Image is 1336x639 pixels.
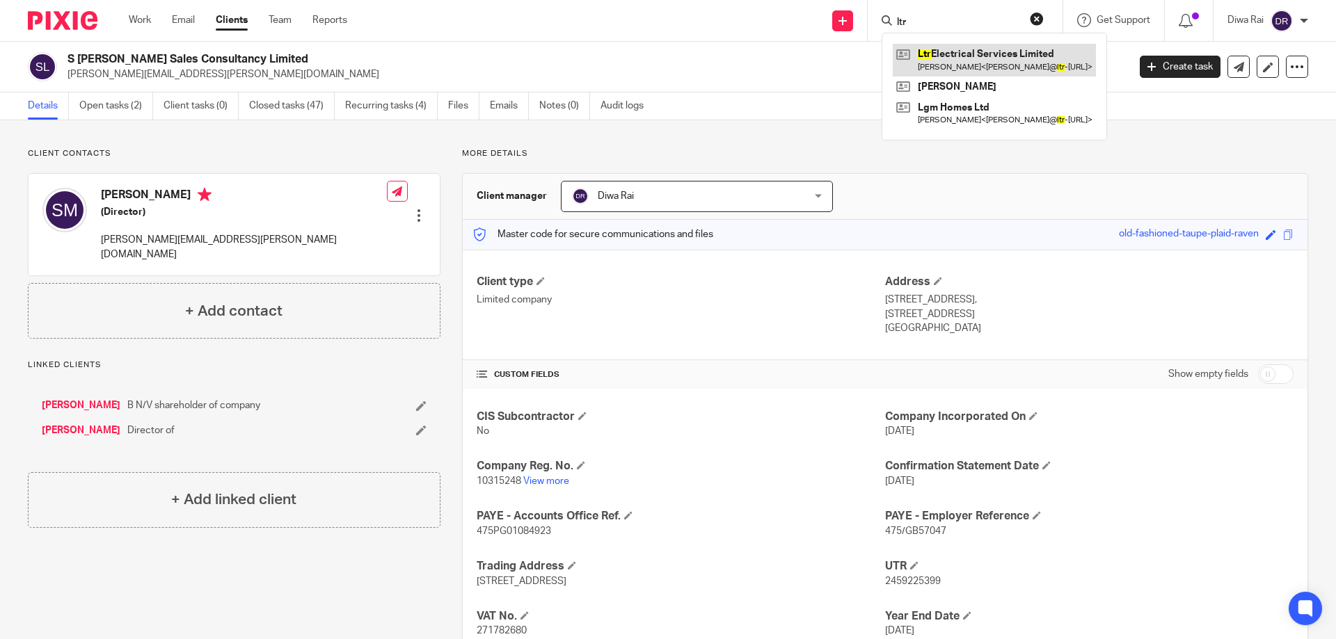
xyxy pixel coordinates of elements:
h4: CIS Subcontractor [477,410,885,424]
img: Pixie [28,11,97,30]
a: Open tasks (2) [79,92,153,120]
span: 2459225399 [885,576,941,586]
a: Details [28,92,69,120]
i: Primary [198,188,212,202]
a: View more [523,476,569,486]
a: Team [269,13,292,27]
span: 475/GB57047 [885,526,946,536]
span: 271782680 [477,626,527,636]
p: Diwa Rai [1227,13,1264,27]
h4: Client type [477,275,885,289]
span: Diwa Rai [598,191,634,201]
p: [PERSON_NAME][EMAIL_ADDRESS][PERSON_NAME][DOMAIN_NAME] [101,233,387,261]
h4: VAT No. [477,609,885,624]
h4: UTR [885,559,1294,574]
h4: CUSTOM FIELDS [477,369,885,380]
span: [DATE] [885,476,914,486]
a: Emails [490,92,529,120]
a: Audit logs [601,92,654,120]
span: [STREET_ADDRESS] [477,576,566,586]
p: Client contacts [28,148,440,159]
img: svg%3E [28,52,57,81]
a: Clients [216,13,248,27]
p: [PERSON_NAME][EMAIL_ADDRESS][PERSON_NAME][DOMAIN_NAME] [67,67,1119,81]
span: No [477,426,489,436]
p: Limited company [477,293,885,307]
h4: PAYE - Employer Reference [885,509,1294,524]
a: Email [172,13,195,27]
a: Client tasks (0) [164,92,239,120]
a: Recurring tasks (4) [345,92,438,120]
h4: Trading Address [477,559,885,574]
h4: Address [885,275,1294,289]
h3: Client manager [477,189,547,203]
h4: + Add linked client [171,489,296,510]
h4: + Add contact [185,300,283,322]
p: [GEOGRAPHIC_DATA] [885,321,1294,335]
span: 10315248 [477,476,521,486]
a: Notes (0) [539,92,590,120]
a: [PERSON_NAME] [42,423,120,437]
p: Linked clients [28,359,440,371]
h4: Company Reg. No. [477,459,885,474]
a: [PERSON_NAME] [42,398,120,412]
label: Show empty fields [1168,367,1248,381]
img: svg%3E [42,188,87,232]
span: [DATE] [885,426,914,436]
a: Files [448,92,479,120]
h4: Company Incorporated On [885,410,1294,424]
a: Work [129,13,151,27]
div: old-fashioned-taupe-plaid-raven [1119,227,1259,243]
p: [STREET_ADDRESS] [885,307,1294,321]
span: Get Support [1097,15,1150,25]
h4: [PERSON_NAME] [101,188,387,205]
h2: S [PERSON_NAME] Sales Consultancy Limited [67,52,909,67]
p: Master code for secure communications and files [473,227,713,241]
span: Director of [127,423,175,437]
h4: PAYE - Accounts Office Ref. [477,509,885,524]
a: Create task [1140,56,1220,78]
h4: Confirmation Statement Date [885,459,1294,474]
button: Clear [1030,12,1044,26]
span: 475PG01084923 [477,526,551,536]
h4: Year End Date [885,609,1294,624]
p: More details [462,148,1308,159]
a: Reports [312,13,347,27]
p: [STREET_ADDRESS], [885,293,1294,307]
input: Search [896,17,1021,29]
img: svg%3E [1271,10,1293,32]
a: Closed tasks (47) [249,92,335,120]
img: svg%3E [572,188,589,204]
h5: (Director) [101,205,387,219]
span: B N/V shareholder of company [127,398,260,412]
span: [DATE] [885,626,914,636]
